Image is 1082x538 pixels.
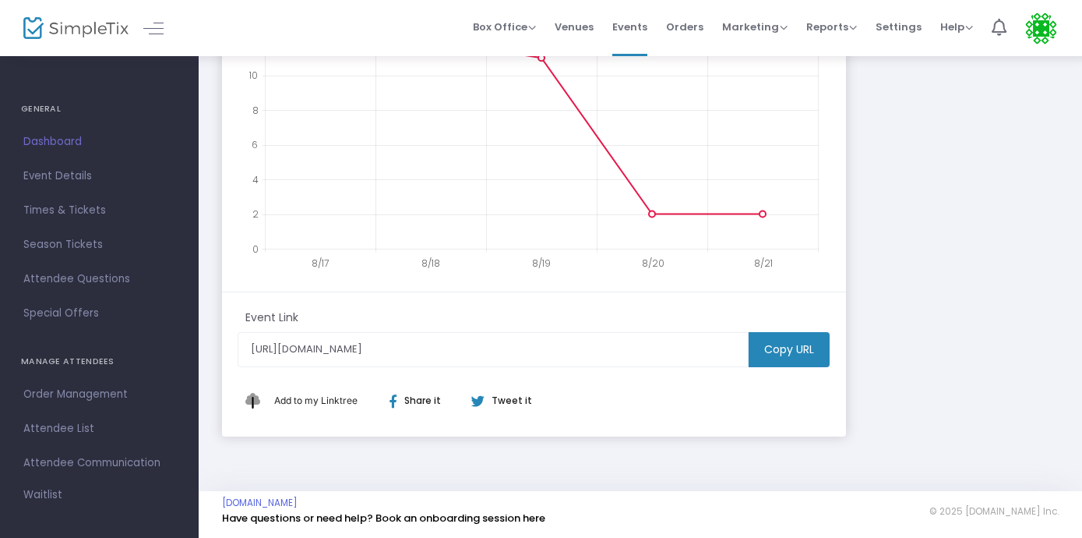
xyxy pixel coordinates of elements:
[21,94,178,125] h4: GENERAL
[612,7,647,47] span: Events
[929,505,1059,518] span: © 2025 [DOMAIN_NAME] Inc.
[23,453,175,473] span: Attendee Communication
[252,103,259,116] text: 8
[21,346,178,377] h4: MANAGE ATTENDEES
[23,419,175,439] span: Attendee List
[248,69,258,82] text: 10
[252,138,258,151] text: 6
[23,303,175,324] span: Special Offers
[876,7,922,47] span: Settings
[23,132,175,152] span: Dashboard
[806,19,857,34] span: Reports
[473,19,536,34] span: Box Office
[252,172,259,186] text: 4
[23,487,62,503] span: Waitlist
[374,394,471,408] div: Share it
[456,394,540,408] div: Tweet it
[222,511,545,526] a: Have questions or need help? Book an onboarding session here
[754,257,773,270] text: 8/21
[252,207,259,221] text: 2
[749,332,830,367] m-button: Copy URL
[23,384,175,405] span: Order Management
[274,395,358,406] span: Add to my Linktree
[642,257,664,270] text: 8/20
[940,19,973,34] span: Help
[532,257,551,270] text: 8/19
[270,382,361,419] button: Add This to My Linktree
[722,19,788,34] span: Marketing
[245,310,298,326] m-panel-subtitle: Event Link
[666,7,703,47] span: Orders
[421,257,440,270] text: 8/18
[23,269,175,289] span: Attendee Questions
[23,235,175,255] span: Season Tickets
[23,166,175,186] span: Event Details
[23,200,175,221] span: Times & Tickets
[555,7,594,47] span: Venues
[312,257,329,270] text: 8/17
[222,497,298,509] a: [DOMAIN_NAME]
[252,242,259,255] text: 0
[245,393,270,408] img: linktree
